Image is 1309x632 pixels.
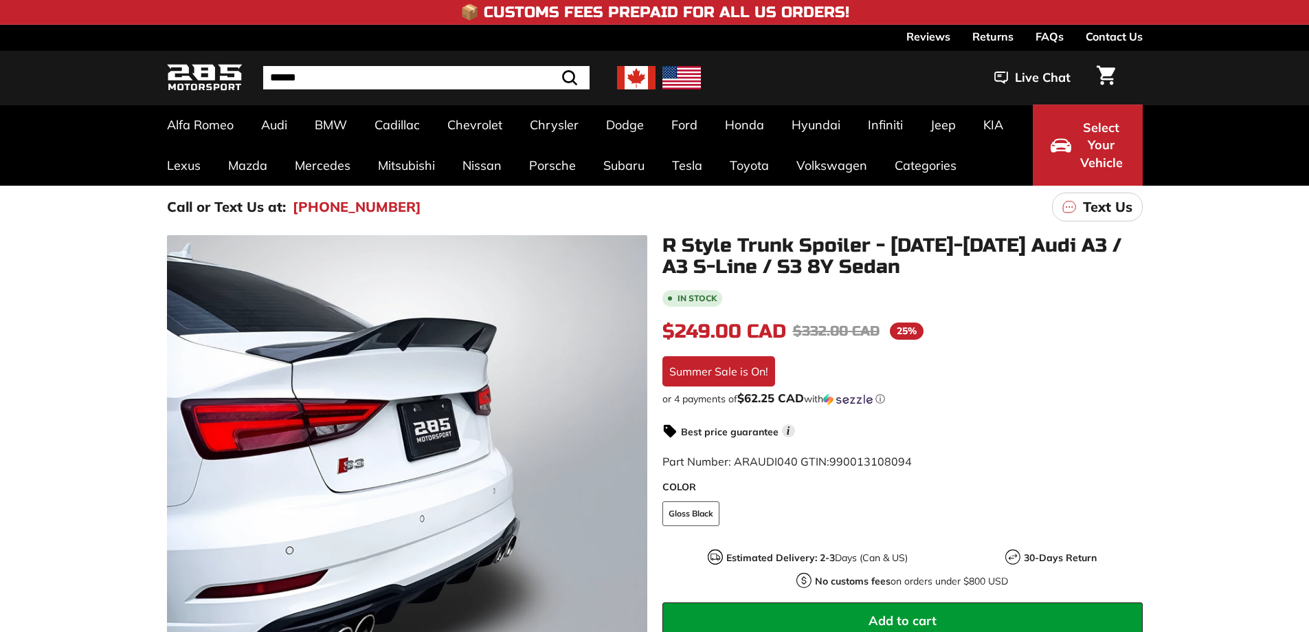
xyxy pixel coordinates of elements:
button: Live Chat [976,61,1088,95]
a: Mitsubishi [364,145,449,186]
a: Mazda [214,145,281,186]
a: Porsche [515,145,590,186]
a: Chrysler [516,105,592,145]
a: Volkswagen [783,145,881,186]
a: Tesla [658,145,716,186]
p: Call or Text Us at: [167,197,286,217]
a: FAQs [1036,25,1064,48]
a: [PHONE_NUMBER] [293,197,421,217]
h4: 📦 Customs Fees Prepaid for All US Orders! [460,4,849,21]
a: Dodge [592,105,658,145]
strong: Estimated Delivery: 2-3 [726,552,835,564]
a: Lexus [153,145,214,186]
span: 25% [890,323,924,340]
a: Toyota [716,145,783,186]
span: i [782,424,795,437]
button: Select Your Vehicle [1033,105,1143,186]
strong: No customs fees [815,575,891,587]
h1: R Style Trunk Spoiler - [DATE]-[DATE] Audi A3 / A3 S-Line / S3 8Y Sedan [662,235,1143,278]
div: or 4 payments of with [662,392,1143,406]
div: Summer Sale is On! [662,356,775,386]
a: Honda [711,105,778,145]
p: Text Us [1083,197,1132,217]
a: Cart [1088,54,1123,101]
b: In stock [678,294,717,303]
a: Mercedes [281,145,364,186]
strong: 30-Days Return [1024,552,1097,564]
span: Add to cart [869,613,937,629]
a: Reviews [906,25,950,48]
span: $249.00 CAD [662,320,786,343]
span: $62.25 CAD [737,391,804,405]
img: Sezzle [823,393,873,406]
span: $332.00 CAD [793,323,880,340]
a: Categories [881,145,970,186]
a: Cadillac [361,105,434,145]
a: Chevrolet [434,105,516,145]
a: KIA [970,105,1017,145]
a: Audi [247,105,301,145]
a: Contact Us [1086,25,1143,48]
img: Logo_285_Motorsport_areodynamics_components [167,62,243,94]
p: Days (Can & US) [726,551,908,565]
a: Nissan [449,145,515,186]
p: on orders under $800 USD [815,574,1008,589]
a: Hyundai [778,105,854,145]
strong: Best price guarantee [681,426,779,438]
span: Live Chat [1015,69,1071,87]
a: Infiniti [854,105,917,145]
a: Text Us [1052,193,1143,221]
span: Select Your Vehicle [1078,119,1125,172]
label: COLOR [662,480,1143,494]
a: Returns [972,25,1014,48]
div: or 4 payments of$62.25 CADwithSezzle Click to learn more about Sezzle [662,392,1143,406]
a: Subaru [590,145,658,186]
a: Alfa Romeo [153,105,247,145]
span: Part Number: ARAUDI040 GTIN: [662,455,912,468]
input: Search [263,66,590,89]
a: BMW [301,105,361,145]
a: Ford [658,105,711,145]
a: Jeep [917,105,970,145]
span: 990013108094 [829,455,912,468]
